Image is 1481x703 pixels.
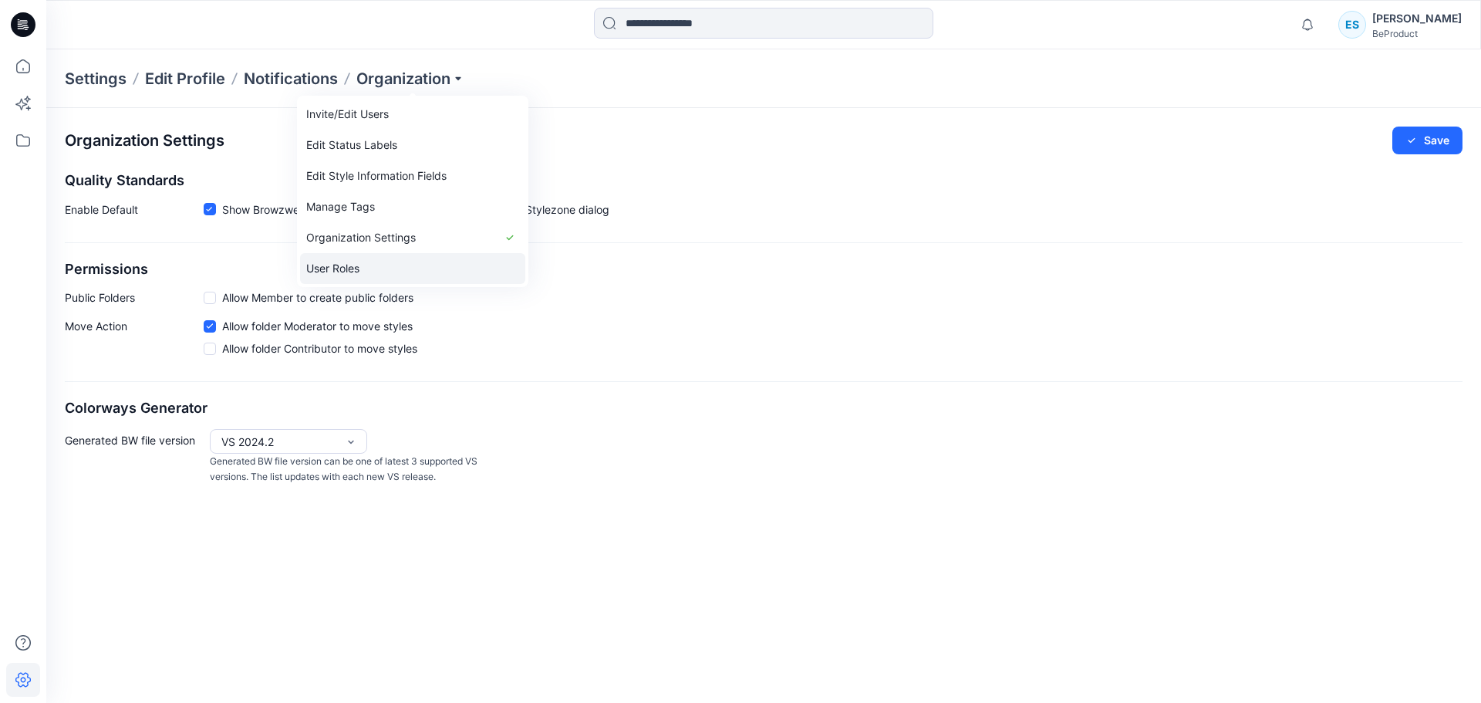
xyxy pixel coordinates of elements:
a: Edit Profile [145,68,225,90]
a: Notifications [244,68,338,90]
span: Allow folder Moderator to move styles [222,318,413,334]
h2: Quality Standards [65,173,1462,189]
a: Edit Status Labels [300,130,525,161]
div: VS 2024.2 [221,434,337,450]
a: Manage Tags [300,191,525,222]
p: Settings [65,68,127,90]
span: Allow folder Contributor to move styles [222,340,417,357]
span: Allow Member to create public folders [222,289,413,306]
p: Public Folders [65,289,204,306]
a: User Roles [300,253,525,284]
a: Organization Settings [300,222,525,253]
div: ES [1338,11,1366,39]
h2: Colorways Generator [65,401,1462,417]
h2: Organization Settings [65,132,224,150]
div: BeProduct [1372,28,1462,39]
span: Show Browzwear’s default quality standards in the Share to Stylezone dialog [222,201,609,218]
a: Edit Style Information Fields [300,161,525,191]
a: Invite/Edit Users [300,99,525,130]
p: Generated BW file version [65,429,204,485]
p: Enable Default [65,201,204,224]
p: Move Action [65,318,204,363]
div: [PERSON_NAME] [1372,9,1462,28]
p: Generated BW file version can be one of latest 3 supported VS versions. The list updates with eac... [210,454,484,485]
button: Save [1392,127,1462,154]
h2: Permissions [65,262,1462,278]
